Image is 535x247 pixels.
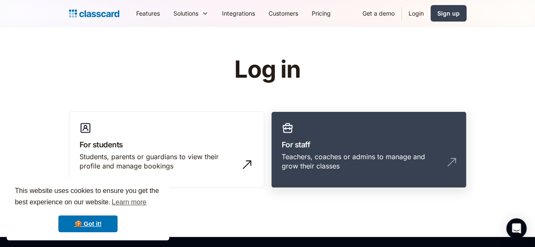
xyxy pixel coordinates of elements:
[431,5,466,22] a: Sign up
[110,196,148,209] a: learn more about cookies
[305,4,337,23] a: Pricing
[58,215,118,232] a: dismiss cookie message
[402,4,431,23] a: Login
[437,9,460,18] div: Sign up
[167,4,215,23] div: Solutions
[262,4,305,23] a: Customers
[69,8,119,19] a: Logo
[133,57,402,83] h1: Log in
[282,139,456,150] h3: For staff
[173,9,198,18] div: Solutions
[80,152,237,171] div: Students, parents or guardians to view their profile and manage bookings
[7,178,169,240] div: cookieconsent
[129,4,167,23] a: Features
[69,111,264,188] a: For studentsStudents, parents or guardians to view their profile and manage bookings
[271,111,466,188] a: For staffTeachers, coaches or admins to manage and grow their classes
[15,186,161,209] span: This website uses cookies to ensure you get the best experience on our website.
[506,218,527,239] div: Open Intercom Messenger
[282,152,439,171] div: Teachers, coaches or admins to manage and grow their classes
[215,4,262,23] a: Integrations
[80,139,254,150] h3: For students
[356,4,401,23] a: Get a demo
